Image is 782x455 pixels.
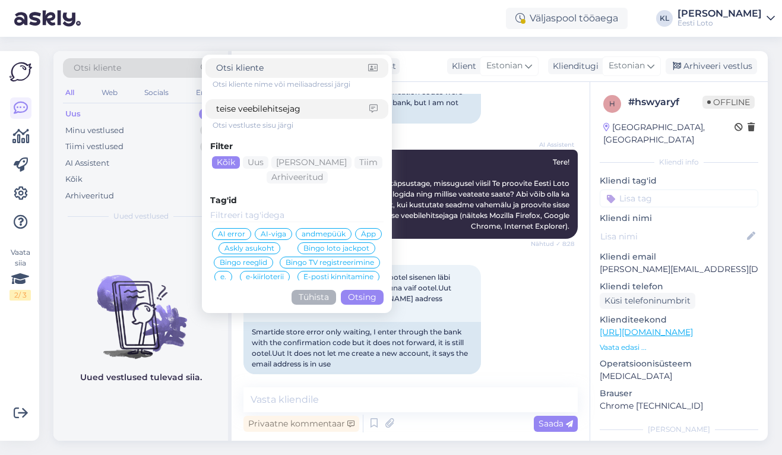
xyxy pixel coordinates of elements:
[702,96,755,109] span: Offline
[243,322,481,374] div: Smartide store error only waiting, I enter through the bank with the confirmation code but it doe...
[600,358,758,370] p: Operatsioonisüsteem
[600,212,758,225] p: Kliendi nimi
[74,62,121,74] span: Otsi kliente
[216,103,369,115] input: Otsi vestlustes
[506,8,628,29] div: Väljaspool tööaega
[63,85,77,100] div: All
[53,254,228,361] img: No chats
[600,157,758,168] div: Kliendi info
[213,120,388,131] div: Otsi vestluste sisu järgi
[65,173,83,185] div: Kõik
[603,121,734,146] div: [GEOGRAPHIC_DATA], [GEOGRAPHIC_DATA]
[10,61,32,83] img: Askly Logo
[600,400,758,412] p: Chrome [TECHNICAL_ID]
[447,60,476,72] div: Klient
[600,293,695,309] div: Küsi telefoninumbrit
[600,314,758,326] p: Klienditeekond
[65,157,109,169] div: AI Assistent
[352,157,571,230] span: Tere! Palun täpsustage, missugusel viisil Te proovite Eesti Loto lehele sisse logida ning millise...
[243,416,359,432] div: Privaatne kommentaar
[200,125,216,137] div: 3
[210,209,384,222] input: Filtreeri tag'idega
[600,263,758,276] p: [PERSON_NAME][EMAIL_ADDRESS][DOMAIN_NAME]
[677,9,775,28] a: [PERSON_NAME]Eesti Loto
[65,141,124,153] div: Tiimi vestlused
[99,85,120,100] div: Web
[218,230,245,238] span: AI error
[199,108,216,120] div: 0
[600,327,693,337] a: [URL][DOMAIN_NAME]
[212,156,240,169] div: Kõik
[10,290,31,301] div: 2 / 3
[600,280,758,293] p: Kliendi telefon
[609,59,645,72] span: Estonian
[656,10,673,27] div: KL
[600,175,758,187] p: Kliendi tag'id
[530,140,574,149] span: AI Assistent
[220,273,226,280] span: e.
[677,18,762,28] div: Eesti Loto
[600,370,758,383] p: [MEDICAL_DATA]
[200,141,216,153] div: 2
[539,418,573,429] span: Saada
[600,189,758,207] input: Lisa tag
[600,424,758,435] div: [PERSON_NAME]
[530,239,574,248] span: Nähtud ✓ 8:28
[65,190,114,202] div: Arhiveeritud
[113,211,169,222] span: Uued vestlused
[600,387,758,400] p: Brauser
[609,99,615,108] span: h
[600,230,745,243] input: Lisa nimi
[210,140,384,153] div: Filter
[216,62,368,74] input: Otsi kliente
[486,59,523,72] span: Estonian
[194,85,219,100] div: Email
[210,194,384,207] div: Tag'id
[247,375,292,384] span: 8:29
[224,245,274,252] span: Askly asukoht
[220,259,267,266] span: Bingo reeglid
[548,60,599,72] div: Klienditugi
[213,79,388,90] div: Otsi kliente nime või meiliaadressi järgi
[600,251,758,263] p: Kliendi email
[80,371,202,384] p: Uued vestlused tulevad siia.
[10,247,31,301] div: Vaata siia
[65,125,124,137] div: Minu vestlused
[677,9,762,18] div: [PERSON_NAME]
[142,85,171,100] div: Socials
[628,95,702,109] div: # hswyaryf
[65,108,81,120] div: Uus
[600,342,758,353] p: Vaata edasi ...
[666,58,757,74] div: Arhiveeri vestlus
